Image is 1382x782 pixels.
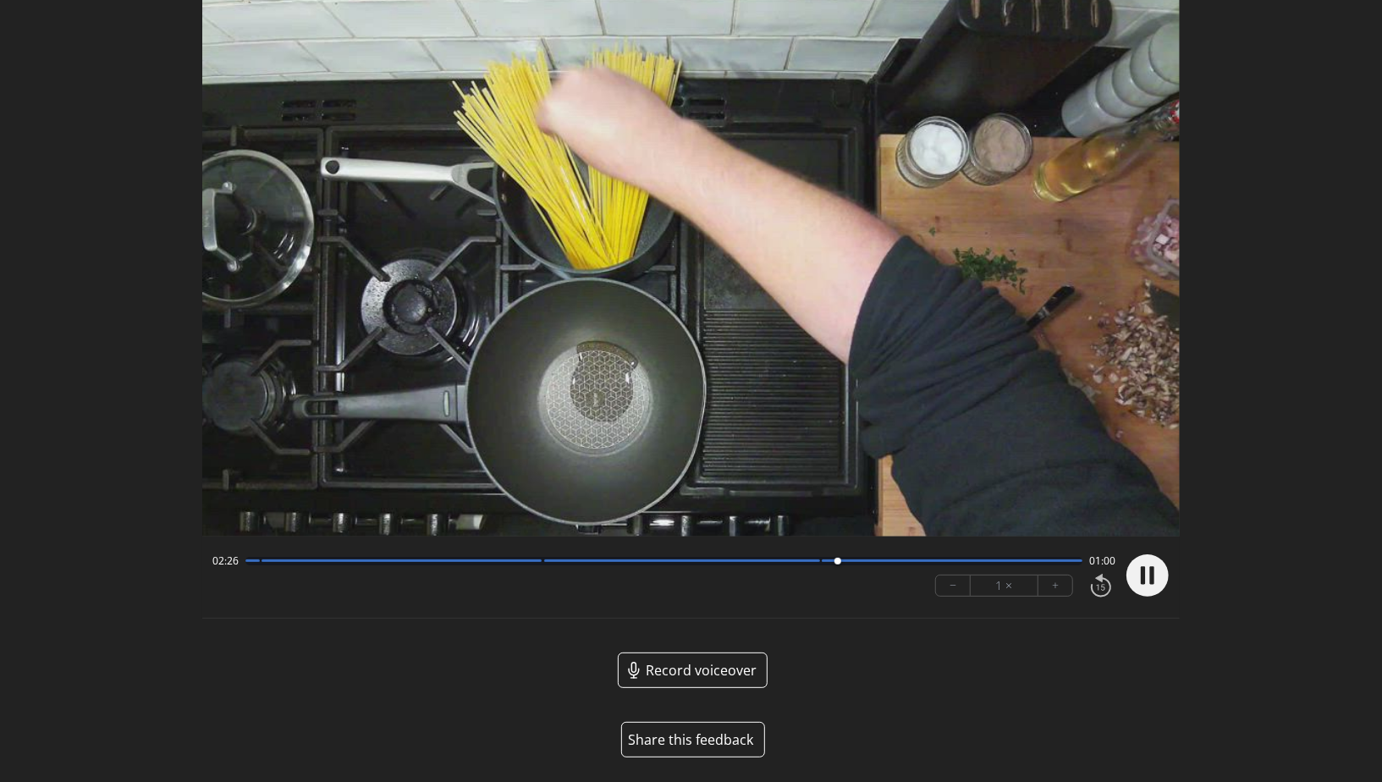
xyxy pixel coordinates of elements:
[621,722,765,757] button: Share this feedback
[936,575,971,596] button: −
[1089,554,1115,568] span: 01:00
[971,575,1038,596] div: 1 ×
[212,554,239,568] span: 02:26
[1038,575,1072,596] button: +
[646,660,757,680] span: Record voiceover
[618,653,768,688] a: Record voiceover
